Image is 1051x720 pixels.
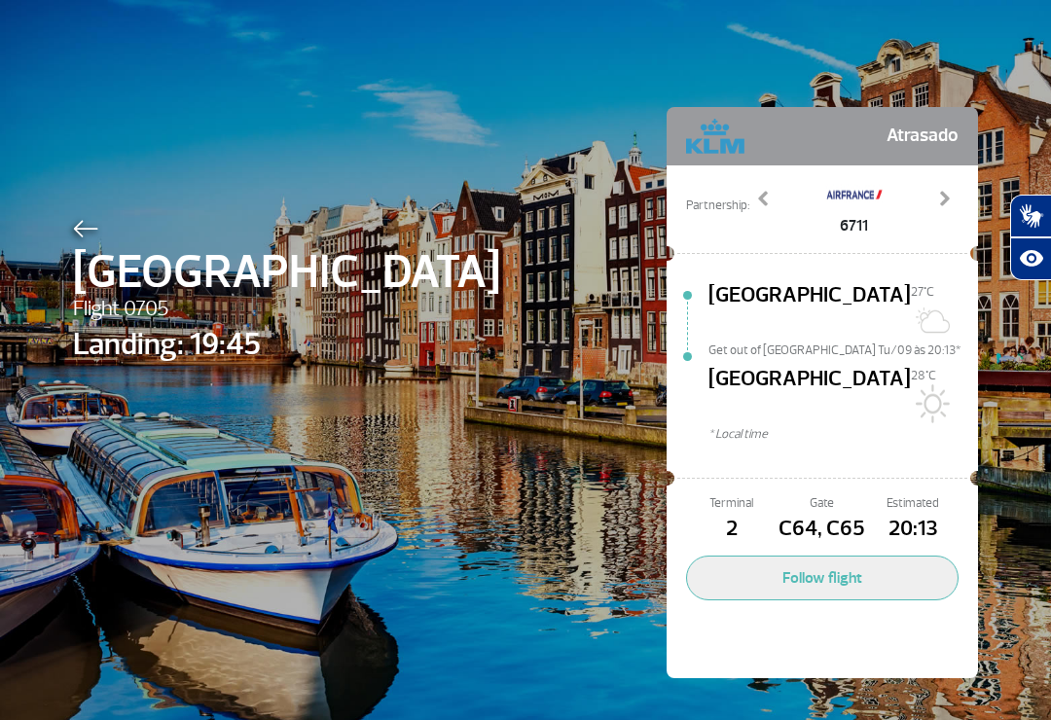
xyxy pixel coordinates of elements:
span: Flight 0705 [73,293,500,326]
button: Abrir tradutor de língua de sinais. [1010,195,1051,237]
span: Estimated [868,494,959,513]
span: C64, C65 [777,513,867,546]
span: [GEOGRAPHIC_DATA] [708,279,911,342]
span: 28°C [911,368,936,383]
img: Sol [911,384,950,423]
button: Follow flight [686,556,959,600]
span: 2 [686,513,777,546]
div: Plugin de acessibilidade da Hand Talk. [1010,195,1051,280]
span: 27°C [911,284,934,300]
span: Atrasado [887,117,959,156]
img: Sol com muitas nuvens [911,301,950,340]
span: Terminal [686,494,777,513]
span: [GEOGRAPHIC_DATA] [708,363,911,425]
span: 6711 [825,214,884,237]
button: Abrir recursos assistivos. [1010,237,1051,280]
span: Gate [777,494,867,513]
span: [GEOGRAPHIC_DATA] [73,237,500,307]
span: * Local time [708,425,978,444]
span: 20:13 [868,513,959,546]
span: Partnership: [686,197,749,215]
span: Get out of [GEOGRAPHIC_DATA] Tu/09 às 20:13* [708,342,978,355]
span: Landing: 19:45 [73,321,500,368]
